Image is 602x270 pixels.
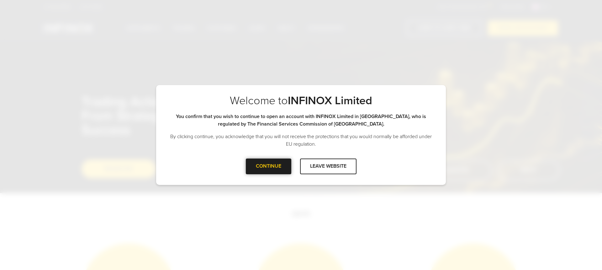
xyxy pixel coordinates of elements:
[176,113,426,127] strong: You confirm that you wish to continue to open an account with INFINOX Limited in [GEOGRAPHIC_DATA...
[288,94,372,107] strong: INFINOX Limited
[169,94,433,108] p: Welcome to
[169,133,433,148] p: By clicking continue, you acknowledge that you will not receive the protections that you would no...
[246,159,291,174] div: CONTINUE
[300,159,356,174] div: LEAVE WEBSITE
